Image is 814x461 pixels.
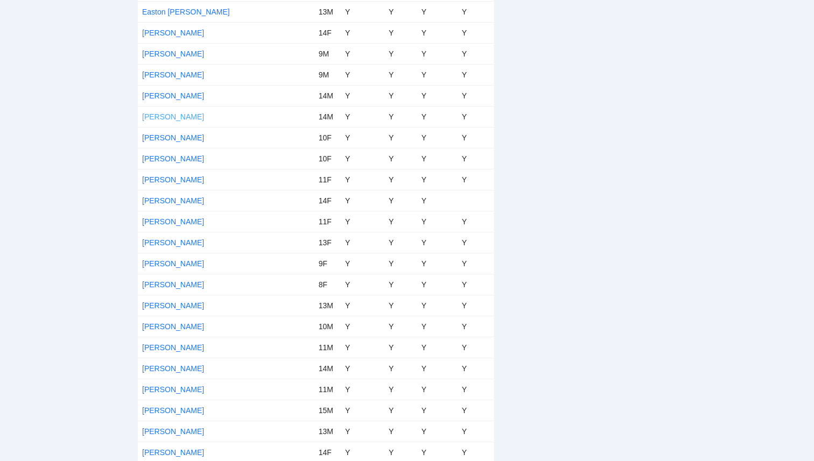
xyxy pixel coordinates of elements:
[417,190,458,211] td: Y
[384,85,417,106] td: Y
[142,112,204,121] a: [PERSON_NAME]
[142,175,204,184] a: [PERSON_NAME]
[314,379,341,400] td: 11M
[314,400,341,421] td: 15M
[314,232,341,253] td: 13F
[458,22,494,43] td: Y
[142,301,204,310] a: [PERSON_NAME]
[341,190,384,211] td: Y
[458,358,494,379] td: Y
[417,22,458,43] td: Y
[417,400,458,421] td: Y
[341,421,384,442] td: Y
[384,64,417,85] td: Y
[458,148,494,169] td: Y
[314,358,341,379] td: 14M
[458,253,494,274] td: Y
[314,22,341,43] td: 14F
[314,337,341,358] td: 11M
[314,85,341,106] td: 14M
[417,211,458,232] td: Y
[384,22,417,43] td: Y
[384,337,417,358] td: Y
[142,259,204,268] a: [PERSON_NAME]
[417,64,458,85] td: Y
[314,148,341,169] td: 10F
[458,379,494,400] td: Y
[384,1,417,22] td: Y
[384,190,417,211] td: Y
[458,295,494,316] td: Y
[341,1,384,22] td: Y
[142,322,204,331] a: [PERSON_NAME]
[417,85,458,106] td: Y
[314,169,341,190] td: 11F
[314,64,341,85] td: 9M
[142,196,204,205] a: [PERSON_NAME]
[341,22,384,43] td: Y
[384,43,417,64] td: Y
[341,316,384,337] td: Y
[341,43,384,64] td: Y
[142,154,204,163] a: [PERSON_NAME]
[384,106,417,127] td: Y
[314,316,341,337] td: 10M
[341,211,384,232] td: Y
[384,379,417,400] td: Y
[384,295,417,316] td: Y
[314,190,341,211] td: 14F
[341,400,384,421] td: Y
[142,238,204,247] a: [PERSON_NAME]
[341,274,384,295] td: Y
[314,274,341,295] td: 8F
[417,127,458,148] td: Y
[417,1,458,22] td: Y
[417,358,458,379] td: Y
[458,106,494,127] td: Y
[142,427,204,436] a: [PERSON_NAME]
[384,274,417,295] td: Y
[417,316,458,337] td: Y
[417,106,458,127] td: Y
[384,148,417,169] td: Y
[142,385,204,394] a: [PERSON_NAME]
[341,148,384,169] td: Y
[417,43,458,64] td: Y
[341,358,384,379] td: Y
[458,127,494,148] td: Y
[341,85,384,106] td: Y
[142,49,204,58] a: [PERSON_NAME]
[384,169,417,190] td: Y
[142,364,204,373] a: [PERSON_NAME]
[314,1,341,22] td: 13M
[314,127,341,148] td: 10F
[417,274,458,295] td: Y
[341,232,384,253] td: Y
[458,400,494,421] td: Y
[384,232,417,253] td: Y
[458,274,494,295] td: Y
[458,64,494,85] td: Y
[417,232,458,253] td: Y
[142,70,204,79] a: [PERSON_NAME]
[417,169,458,190] td: Y
[458,1,494,22] td: Y
[341,127,384,148] td: Y
[142,8,230,16] a: Easton [PERSON_NAME]
[417,421,458,442] td: Y
[458,421,494,442] td: Y
[384,421,417,442] td: Y
[417,379,458,400] td: Y
[142,217,204,226] a: [PERSON_NAME]
[458,337,494,358] td: Y
[314,253,341,274] td: 9F
[384,400,417,421] td: Y
[384,211,417,232] td: Y
[314,106,341,127] td: 14M
[314,211,341,232] td: 11F
[314,295,341,316] td: 13M
[142,406,204,415] a: [PERSON_NAME]
[314,421,341,442] td: 13M
[341,253,384,274] td: Y
[341,295,384,316] td: Y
